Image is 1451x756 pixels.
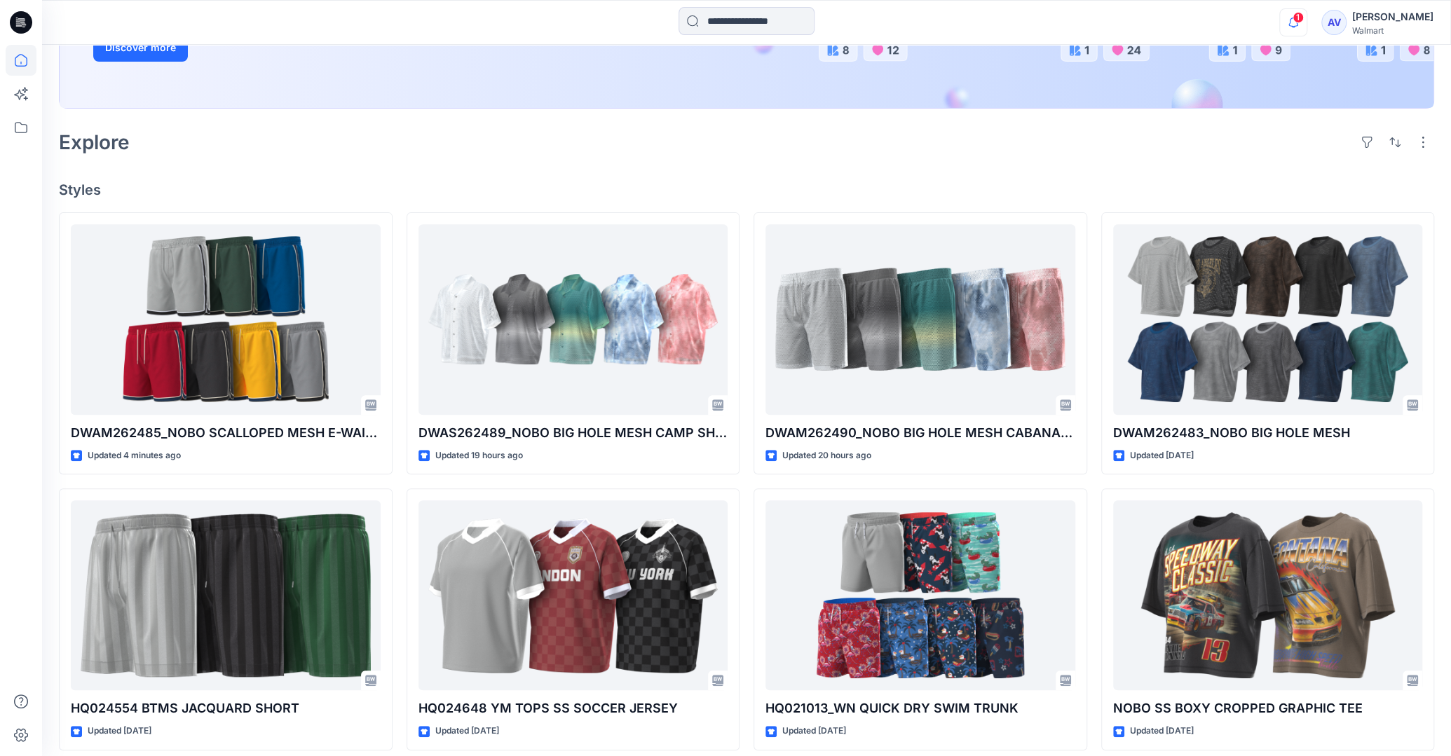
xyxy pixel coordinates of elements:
[1293,12,1304,23] span: 1
[435,448,523,463] p: Updated 19 hours ago
[1130,448,1194,463] p: Updated [DATE]
[88,448,181,463] p: Updated 4 minutes ago
[88,724,151,738] p: Updated [DATE]
[59,131,130,153] h2: Explore
[435,724,499,738] p: Updated [DATE]
[71,423,381,443] p: DWAM262485_NOBO SCALLOPED MESH E-WAIST SHORT
[1113,500,1423,690] a: NOBO SS BOXY CROPPED GRAPHIC TEE
[782,448,871,463] p: Updated 20 hours ago
[59,181,1434,198] h4: Styles
[1113,423,1423,443] p: DWAM262483_NOBO BIG HOLE MESH
[1352,25,1433,36] div: Walmart
[765,500,1075,690] a: HQ021013_WN QUICK DRY SWIM TRUNK
[71,699,381,718] p: HQ024554 BTMS JACQUARD SHORT
[765,224,1075,414] a: DWAM262490_NOBO BIG HOLE MESH CABANA SHORT
[418,699,728,718] p: HQ024648 YM TOPS SS SOCCER JERSEY
[93,34,188,62] button: Discover more
[1321,10,1347,35] div: AV
[1130,724,1194,738] p: Updated [DATE]
[71,224,381,414] a: DWAM262485_NOBO SCALLOPED MESH E-WAIST SHORT
[93,34,409,62] a: Discover more
[765,699,1075,718] p: HQ021013_WN QUICK DRY SWIM TRUNK
[1113,224,1423,414] a: DWAM262483_NOBO BIG HOLE MESH
[782,724,846,738] p: Updated [DATE]
[71,500,381,690] a: HQ024554 BTMS JACQUARD SHORT
[1113,699,1423,718] p: NOBO SS BOXY CROPPED GRAPHIC TEE
[1352,8,1433,25] div: [PERSON_NAME]
[418,423,728,443] p: DWAS262489_NOBO BIG HOLE MESH CAMP SHIRT
[418,224,728,414] a: DWAS262489_NOBO BIG HOLE MESH CAMP SHIRT
[765,423,1075,443] p: DWAM262490_NOBO BIG HOLE MESH CABANA SHORT
[418,500,728,690] a: HQ024648 YM TOPS SS SOCCER JERSEY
